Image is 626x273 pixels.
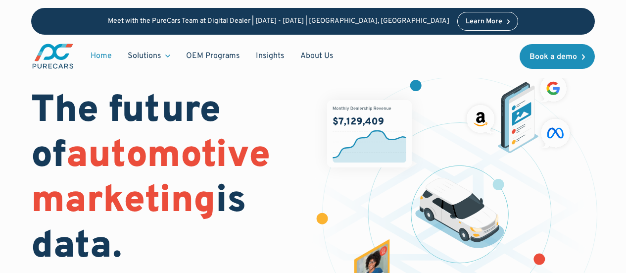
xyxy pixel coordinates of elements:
div: Solutions [128,51,161,61]
span: automotive marketing [31,133,270,225]
a: Learn More [457,12,519,31]
img: ads on social media and advertising partners [463,71,574,153]
div: Solutions [120,47,178,65]
a: About Us [292,47,341,65]
a: Book a demo [520,44,595,69]
a: OEM Programs [178,47,248,65]
img: chart showing monthly dealership revenue of $7m [327,100,412,168]
div: Learn More [466,18,502,25]
img: illustration of a vehicle [415,178,504,248]
a: Insights [248,47,292,65]
a: Home [83,47,120,65]
p: Meet with the PureCars Team at Digital Dealer | [DATE] - [DATE] | [GEOGRAPHIC_DATA], [GEOGRAPHIC_... [108,17,449,26]
h1: The future of is data. [31,89,301,270]
img: purecars logo [31,43,75,70]
div: Book a demo [530,53,577,61]
a: main [31,43,75,70]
